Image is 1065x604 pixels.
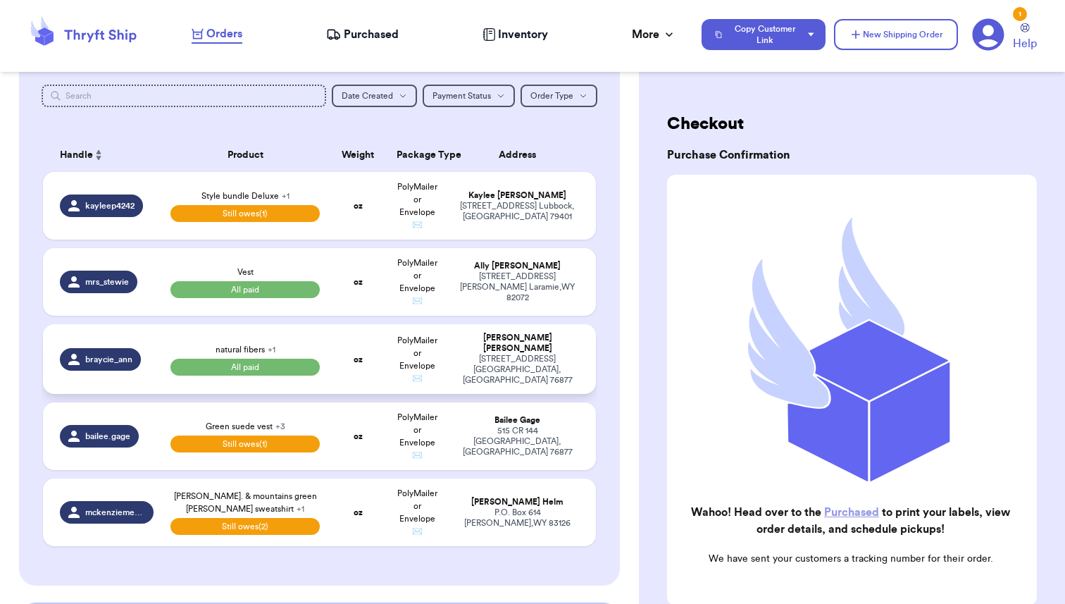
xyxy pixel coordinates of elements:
span: PolyMailer or Envelope ✉️ [397,183,437,229]
div: [STREET_ADDRESS][PERSON_NAME] Laramie , WY 82072 [456,271,579,303]
h2: Checkout [667,113,1037,135]
span: Style bundle Deluxe [201,192,289,200]
span: Payment Status [432,92,491,100]
span: natural fibers [216,345,275,354]
strong: oz [354,278,363,286]
strong: oz [354,355,363,364]
button: Date Created [332,85,417,107]
span: braycie_ann [85,354,132,365]
span: All paid [170,359,320,376]
th: Weight [328,138,387,172]
span: kayleep4242 [85,200,135,211]
span: + 1 [297,505,304,513]
div: [STREET_ADDRESS] [GEOGRAPHIC_DATA] , [GEOGRAPHIC_DATA] 76877 [456,354,579,386]
span: + 1 [282,192,289,200]
a: Help [1013,23,1037,52]
span: PolyMailer or Envelope ✉️ [397,413,437,460]
strong: oz [354,202,363,210]
h3: Purchase Confirmation [667,147,1037,164]
span: + 1 [268,345,275,354]
span: PolyMailer or Envelope ✉️ [397,489,437,536]
input: Search [42,85,326,107]
a: 1 [972,18,1004,51]
div: 515 CR 144 [GEOGRAPHIC_DATA] , [GEOGRAPHIC_DATA] 76877 [456,426,579,457]
span: mrs_stewie [85,276,129,288]
div: More [632,26,676,43]
span: Vest [237,268,254,276]
a: Purchased [824,507,879,518]
strong: oz [354,432,363,440]
th: Package Type [388,138,447,172]
div: [STREET_ADDRESS] Lubbock , [GEOGRAPHIC_DATA] 79401 [456,201,579,222]
div: [PERSON_NAME] Helm [456,497,579,507]
span: Still owes (2) [170,518,320,535]
button: New Shipping Order [834,19,958,50]
th: Product [162,138,328,172]
span: [PERSON_NAME]. & mountains green [PERSON_NAME] sweatshirt [174,492,317,513]
div: Ally [PERSON_NAME] [456,261,579,271]
span: Handle [60,148,93,163]
div: [PERSON_NAME] [PERSON_NAME] [456,333,579,354]
th: Address [447,138,596,172]
button: Copy Customer Link [702,19,826,50]
span: All paid [170,281,320,298]
span: mckenziemerritthelm [85,507,145,518]
div: Kaylee [PERSON_NAME] [456,190,579,201]
a: Orders [192,25,242,44]
span: Help [1013,35,1037,52]
button: Payment Status [423,85,515,107]
span: Still owes (1) [170,205,320,222]
strong: oz [354,508,363,517]
button: Order Type [521,85,597,107]
div: P.O. Box 614 [PERSON_NAME] , WY 83126 [456,507,579,529]
div: Bailee Gage [456,415,579,426]
span: PolyMailer or Envelope ✉️ [397,336,437,383]
span: Date Created [342,92,393,100]
span: Orders [206,25,242,42]
span: Inventory [498,26,548,43]
span: bailee.gage [85,431,130,442]
span: + 3 [275,422,285,431]
span: Purchased [344,26,399,43]
div: 1 [1013,7,1027,21]
span: Still owes (1) [170,436,320,452]
span: Order Type [530,92,573,100]
a: Purchased [326,26,399,43]
p: We have sent your customers a tracking number for their order. [678,552,1023,566]
span: Green suede vest [206,422,285,431]
button: Sort ascending [93,147,104,164]
h2: Wahoo! Head over to the to print your labels, view order details, and schedule pickups! [678,504,1023,538]
a: Inventory [482,26,548,43]
span: PolyMailer or Envelope ✉️ [397,259,437,305]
